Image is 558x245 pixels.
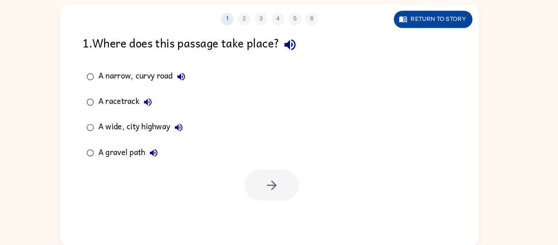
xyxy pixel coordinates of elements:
[185,73,202,90] button: A narrow, curvy road
[153,98,170,114] button: A racetrack
[114,122,199,139] div: A wide, city highway
[232,20,244,32] button: 1
[183,122,199,139] button: A wide, city highway
[399,18,475,34] button: Return to story
[159,147,175,163] button: A gravel path
[114,147,175,163] div: A gravel path
[114,98,170,114] div: A racetrack
[98,40,460,61] div: 1 . Where does this passage take place?
[114,73,202,90] div: A narrow, curvy road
